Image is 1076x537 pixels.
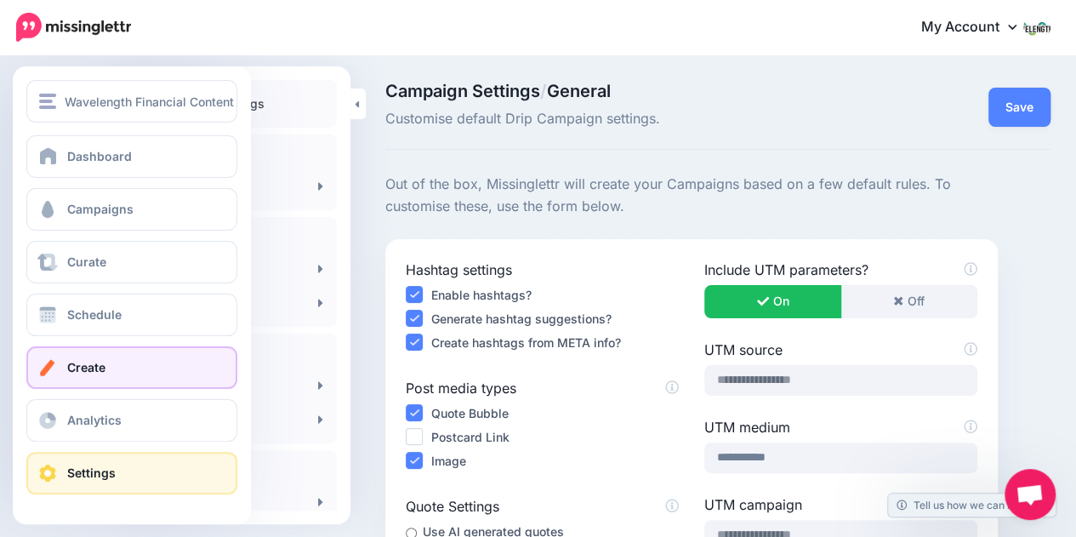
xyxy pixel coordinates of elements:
[26,241,237,283] a: Curate
[67,149,132,163] span: Dashboard
[65,92,258,111] span: Wavelength Financial Content Inc.
[26,188,237,231] a: Campaigns
[704,417,977,437] label: UTM medium
[431,309,612,328] label: Generate hashtag suggestions?
[406,260,679,280] label: Hashtag settings
[16,13,131,42] img: Missinglettr
[67,413,122,427] span: Analytics
[431,333,621,352] label: Create hashtags from META info?
[67,466,116,480] span: Settings
[431,285,532,305] label: Enable hashtags?
[385,174,998,218] p: Out of the box, Missinglettr will create your Campaigns based on a few default rules. To customis...
[26,80,237,123] button: Wavelength Financial Content Inc.
[704,340,977,360] label: UTM source
[904,7,1050,49] a: My Account
[26,452,237,494] a: Settings
[988,88,1050,127] button: Save
[385,83,820,100] span: Campaign Settings General
[26,135,237,178] a: Dashboard
[888,494,1056,517] a: Tell us how we can improve
[540,81,547,101] span: /
[704,260,977,280] label: Include UTM parameters?
[1005,469,1056,520] div: Open chat
[67,360,105,374] span: Create
[385,108,820,130] span: Customise default Drip Campaign settings.
[26,399,237,442] a: Analytics
[431,403,509,423] label: Quote Bubble
[431,451,466,471] label: Image
[840,285,977,318] button: Off
[26,346,237,389] a: Create
[406,378,679,398] label: Post media types
[67,254,106,269] span: Curate
[39,94,56,109] img: menu.png
[431,427,510,447] label: Postcard Link
[67,202,134,216] span: Campaigns
[67,307,122,322] span: Schedule
[26,294,237,336] a: Schedule
[704,494,977,515] label: UTM campaign
[406,496,679,517] label: Quote Settings
[704,285,841,318] button: On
